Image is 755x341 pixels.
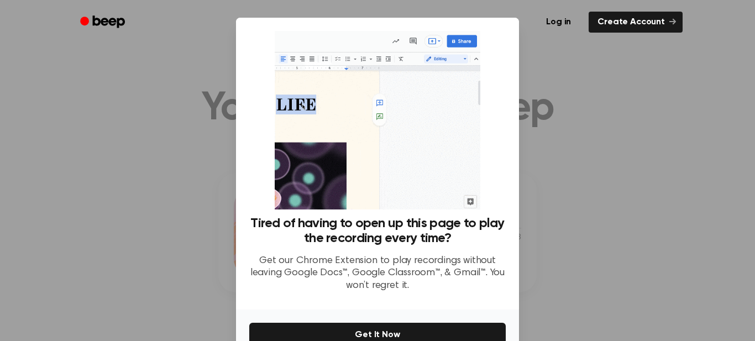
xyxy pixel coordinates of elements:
h3: Tired of having to open up this page to play the recording every time? [249,216,506,246]
img: Beep extension in action [275,31,480,209]
p: Get our Chrome Extension to play recordings without leaving Google Docs™, Google Classroom™, & Gm... [249,255,506,292]
a: Log in [535,9,582,35]
a: Create Account [589,12,683,33]
a: Beep [72,12,135,33]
